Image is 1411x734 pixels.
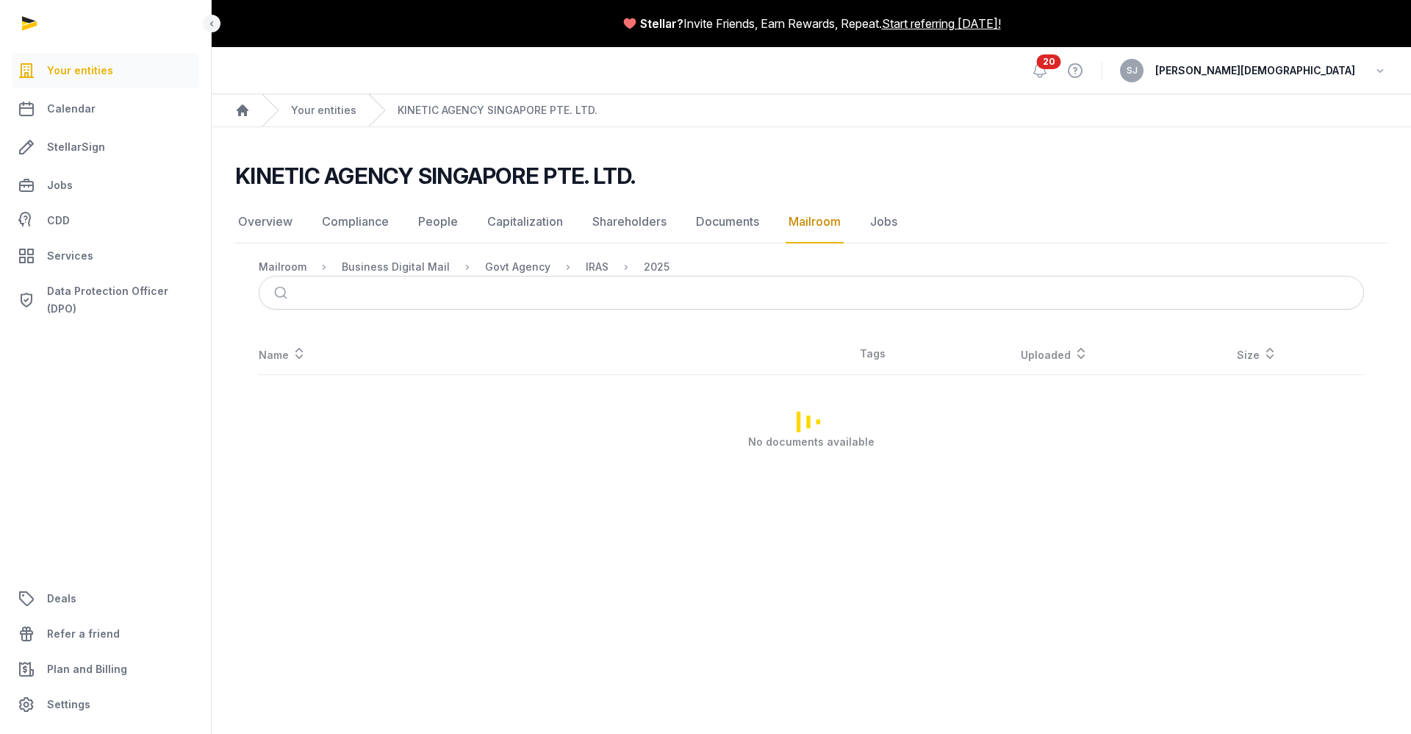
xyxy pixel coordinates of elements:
[786,201,844,243] a: Mailroom
[12,91,199,127] a: Calendar
[415,201,461,243] a: People
[12,168,199,203] a: Jobs
[12,687,199,722] a: Settings
[484,201,566,243] a: Capitalization
[485,260,550,274] div: Govt Agency
[319,201,392,243] a: Compliance
[1155,62,1355,79] span: [PERSON_NAME][DEMOGRAPHIC_DATA]
[1120,59,1143,82] button: SJ
[47,696,90,713] span: Settings
[586,260,608,274] div: IRAS
[47,100,96,118] span: Calendar
[291,103,356,118] a: Your entities
[47,177,73,194] span: Jobs
[693,201,762,243] a: Documents
[644,260,669,274] div: 2025
[640,15,683,32] span: Stellar?
[1127,66,1138,75] span: SJ
[12,53,199,88] a: Your entities
[12,581,199,616] a: Deals
[47,62,113,79] span: Your entities
[47,660,127,678] span: Plan and Billing
[235,201,295,243] a: Overview
[265,277,300,309] button: Submit
[235,163,636,189] h2: KINETIC AGENCY SINGAPORE PTE. LTD.
[12,129,199,165] a: StellarSign
[12,616,199,652] a: Refer a friend
[12,206,199,235] a: CDD
[882,15,1001,32] a: Start referring [DATE]!
[259,260,306,274] div: Mailroom
[235,201,1387,243] nav: Tabs
[12,652,199,687] a: Plan and Billing
[235,333,1387,509] div: Loading
[47,625,120,643] span: Refer a friend
[12,238,199,274] a: Services
[47,138,105,156] span: StellarSign
[47,247,93,265] span: Services
[867,201,900,243] a: Jobs
[398,103,597,118] a: KINETIC AGENCY SINGAPORE PTE. LTD.
[259,258,1364,276] nav: Breadcrumb
[212,94,1411,127] nav: Breadcrumb
[47,282,193,318] span: Data Protection Officer (DPO)
[342,260,450,274] div: Business Digital Mail
[589,201,669,243] a: Shareholders
[47,590,76,607] span: Deals
[47,212,70,229] span: CDD
[12,277,199,324] a: Data Protection Officer (DPO)
[1037,54,1061,69] span: 20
